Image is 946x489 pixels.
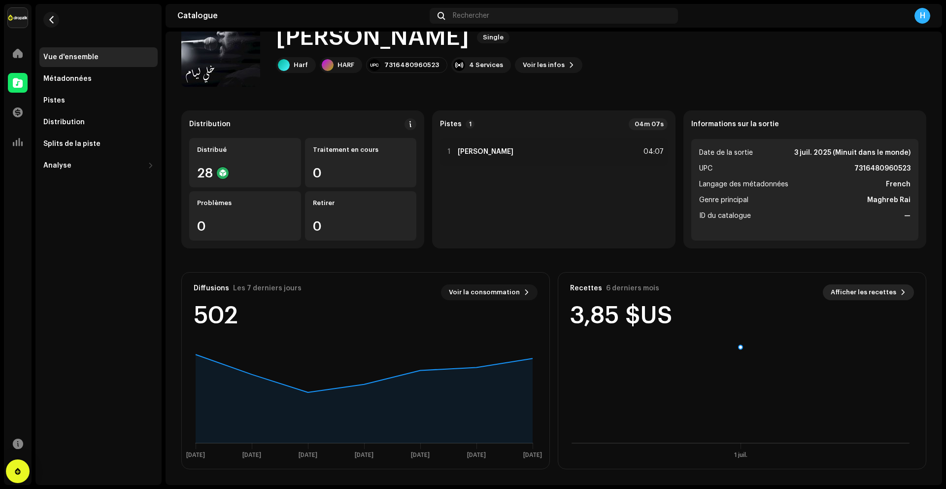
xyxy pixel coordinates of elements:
div: Traitement en cours [313,146,409,154]
div: Problèmes [197,199,293,207]
img: 6b198820-6d9f-4d8e-bd7e-78ab9e57ca24 [8,8,28,28]
div: Pistes [43,97,65,105]
span: Langage des métadonnées [699,178,788,190]
div: Open Intercom Messenger [6,459,30,483]
text: [DATE] [523,452,542,458]
text: [DATE] [355,452,373,458]
re-m-nav-item: Pistes [39,91,158,110]
span: Rechercher [453,12,489,20]
strong: Maghreb Rai [867,194,911,206]
div: HARF [338,61,354,69]
strong: — [904,210,911,222]
span: Date de la sortie [699,147,753,159]
span: Single [477,32,509,43]
span: Genre principal [699,194,748,206]
div: Les 7 derniers jours [233,284,302,292]
div: H [914,8,930,24]
div: Catalogue [177,12,426,20]
text: [DATE] [467,452,486,458]
button: Afficher les recettes [823,284,914,300]
div: Distribution [189,120,231,128]
div: Harf [294,61,308,69]
div: Métadonnées [43,75,92,83]
button: Voir les infos [515,57,582,73]
strong: Informations sur la sortie [691,120,779,128]
strong: French [886,178,911,190]
div: Vue d'ensemble [43,53,99,61]
div: 6 derniers mois [606,284,659,292]
re-m-nav-item: Distribution [39,112,158,132]
div: 7316480960523 [384,61,439,69]
strong: [PERSON_NAME] [458,148,513,156]
span: Voir la consommation [449,282,520,302]
text: [DATE] [299,452,317,458]
strong: 3 juil. 2025 (Minuit dans le monde) [794,147,911,159]
text: 1 juil. [734,452,747,458]
h1: [PERSON_NAME] [276,22,469,53]
div: Distribution [43,118,85,126]
p-badge: 1 [466,120,474,129]
re-m-nav-item: Vue d'ensemble [39,47,158,67]
div: Recettes [570,284,602,292]
span: Afficher les recettes [831,282,896,302]
div: Splits de la piste [43,140,101,148]
text: [DATE] [242,452,261,458]
span: UPC [699,163,712,175]
div: Analyse [43,162,71,170]
div: 04:07 [642,146,664,158]
text: [DATE] [411,452,430,458]
span: Voir les infos [523,55,565,75]
div: Distribué [197,146,293,154]
re-m-nav-dropdown: Analyse [39,156,158,175]
strong: 7316480960523 [854,163,911,175]
span: ID du catalogue [699,210,751,222]
strong: Pistes [440,120,462,128]
button: Voir la consommation [441,284,538,300]
re-m-nav-item: Métadonnées [39,69,158,89]
div: Retirer [313,199,409,207]
re-m-nav-item: Splits de la piste [39,134,158,154]
div: 4 Services [469,61,503,69]
div: Diffusions [194,284,229,292]
div: 04m 07s [629,118,668,130]
text: [DATE] [186,452,205,458]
